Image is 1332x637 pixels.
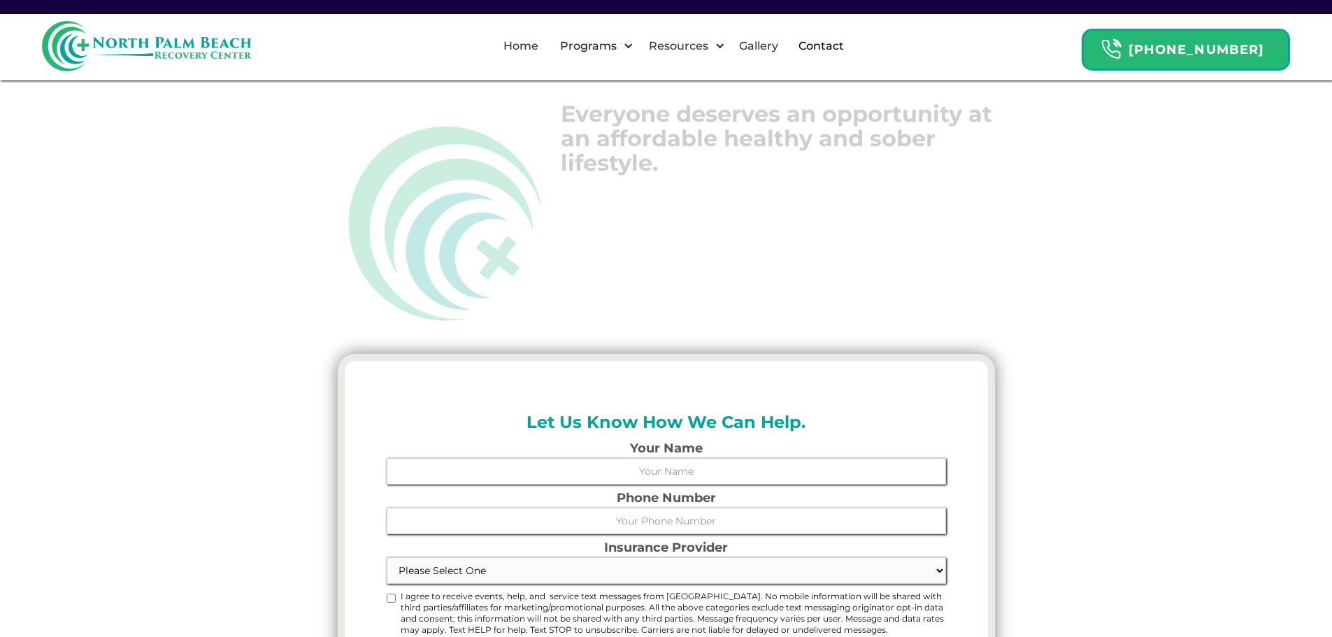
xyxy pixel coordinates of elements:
h1: Everyone deserves an opportunity at an affordable healthy and sober lifestyle. [561,101,994,176]
input: I agree to receive events, help, and service text messages from [GEOGRAPHIC_DATA]. No mobile info... [387,594,396,603]
a: Header Calendar Icons[PHONE_NUMBER] [1082,22,1290,71]
div: Resources [637,24,729,69]
input: Your Phone Number [387,508,946,534]
label: Your Name [387,442,946,455]
a: Home [495,24,547,69]
div: Programs [557,38,620,55]
span: I agree to receive events, help, and service text messages from [GEOGRAPHIC_DATA]. No mobile info... [401,591,946,636]
strong: [PHONE_NUMBER] [1129,42,1264,57]
input: Your Name [387,458,946,485]
div: Programs [548,24,637,69]
label: Insurance Provider [387,541,946,554]
a: Gallery [731,24,787,69]
label: Phone Number [387,492,946,504]
div: Resources [645,38,712,55]
a: Contact [790,24,852,69]
h2: Let Us Know How We Can Help. [387,410,946,435]
img: Header Calendar Icons [1101,38,1122,60]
